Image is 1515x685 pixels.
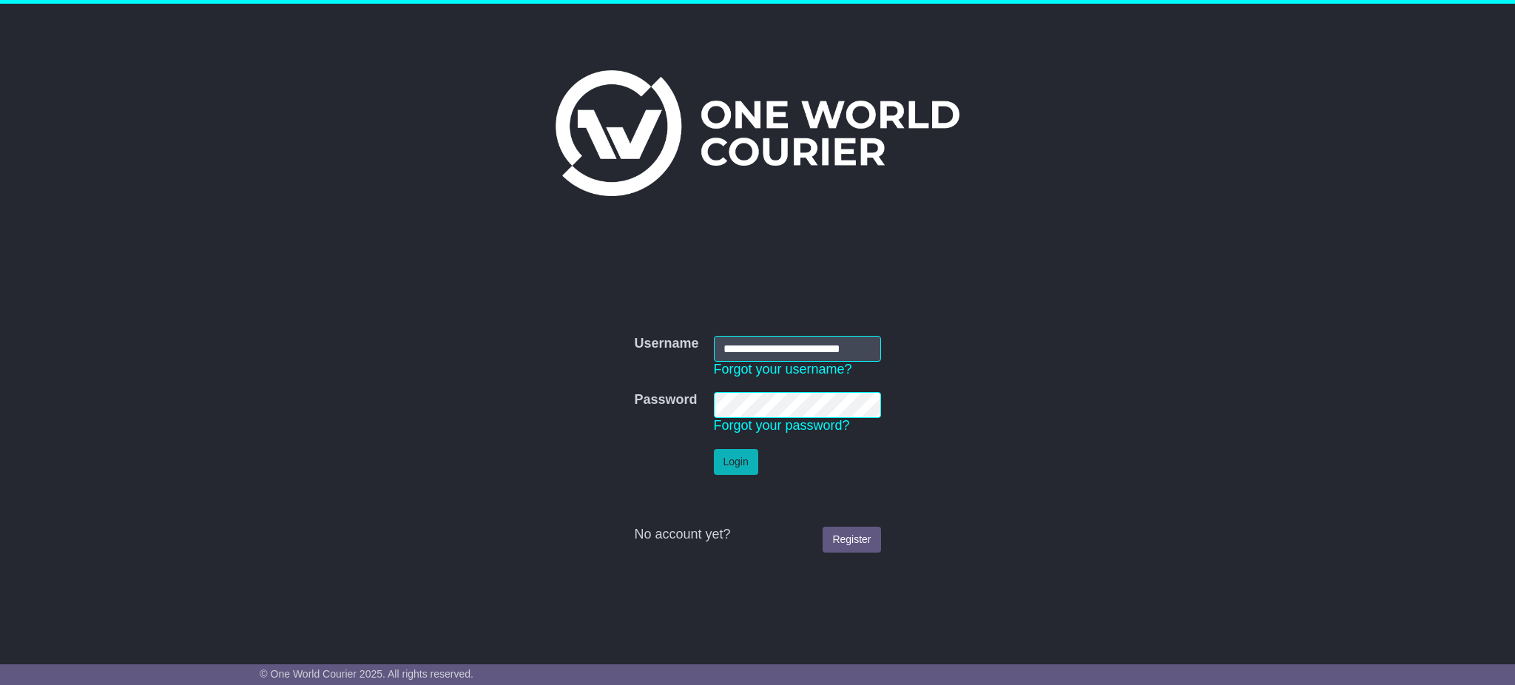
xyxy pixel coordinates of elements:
[634,336,698,352] label: Username
[556,70,959,196] img: One World
[634,392,697,408] label: Password
[714,449,758,475] button: Login
[714,362,852,377] a: Forgot your username?
[260,668,473,680] span: © One World Courier 2025. All rights reserved.
[714,418,850,433] a: Forgot your password?
[634,527,880,543] div: No account yet?
[823,527,880,553] a: Register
